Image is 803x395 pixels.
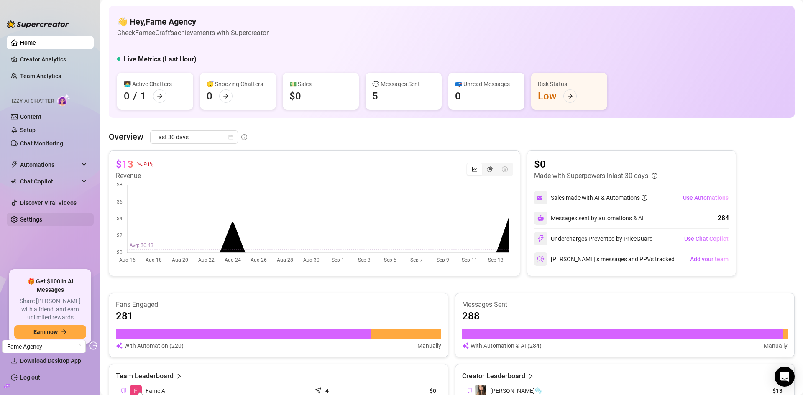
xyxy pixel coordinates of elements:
[241,134,247,140] span: info-circle
[155,131,233,143] span: Last 30 days
[116,371,174,381] article: Team Leaderboard
[744,387,783,395] article: $13
[89,341,97,350] span: logout
[684,232,729,245] button: Use Chat Copilot
[764,341,788,350] article: Manually
[4,383,10,389] span: build
[538,79,601,89] div: Risk Status
[20,39,36,46] a: Home
[534,212,644,225] div: Messages sent by automations & AI
[12,97,54,105] span: Izzy AI Chatter
[20,175,79,188] span: Chat Copilot
[534,252,675,266] div: [PERSON_NAME]’s messages and PPVs tracked
[57,94,70,106] img: AI Chatter
[462,341,469,350] img: svg%3e
[471,341,542,350] article: With Automation & AI (284)
[124,89,130,103] div: 0
[228,135,233,140] span: calendar
[121,388,126,393] span: copy
[467,388,473,393] span: copy
[141,89,146,103] div: 1
[20,199,77,206] a: Discover Viral Videos
[137,161,143,167] span: fall
[20,73,61,79] a: Team Analytics
[7,20,69,28] img: logo-BBDzfeDw.svg
[315,385,323,394] span: send
[124,54,197,64] h5: Live Metrics (Last Hour)
[223,93,229,99] span: arrow-right
[20,127,36,133] a: Setup
[690,252,729,266] button: Add your team
[372,79,435,89] div: 💬 Messages Sent
[116,341,123,350] img: svg%3e
[116,309,133,323] article: 281
[775,367,795,387] div: Open Intercom Messenger
[417,341,441,350] article: Manually
[534,158,657,171] article: $0
[109,130,143,143] article: Overview
[7,340,81,353] span: Fame Agency
[462,300,788,309] article: Messages Sent
[683,191,729,204] button: Use Automations
[14,278,86,294] span: 🎁 Get $100 in AI Messages
[537,194,545,201] img: svg%3e
[455,79,518,89] div: 📪 Unread Messages
[20,158,79,171] span: Automations
[466,163,513,176] div: segmented control
[528,371,534,381] span: right
[289,89,301,103] div: $0
[76,344,81,349] span: loading
[61,329,67,335] span: arrow-right
[487,166,493,172] span: pie-chart
[207,89,212,103] div: 0
[690,256,729,262] span: Add your team
[33,329,58,335] span: Earn now
[117,28,269,38] article: Check FameeCraft's achievements with Supercreator
[567,93,573,99] span: arrow-right
[143,160,153,168] span: 91 %
[116,158,133,171] article: $13
[116,171,153,181] article: Revenue
[381,387,436,395] article: $0
[14,297,86,322] span: Share [PERSON_NAME] with a friend, and earn unlimited rewards
[462,371,525,381] article: Creator Leaderboard
[472,166,478,172] span: line-chart
[652,173,657,179] span: info-circle
[20,374,40,381] a: Log out
[20,113,41,120] a: Content
[176,371,182,381] span: right
[372,89,378,103] div: 5
[14,325,86,339] button: Earn nowarrow-right
[462,309,480,323] article: 288
[20,216,42,223] a: Settings
[20,140,63,147] a: Chat Monitoring
[534,232,653,245] div: Undercharges Prevented by PriceGuard
[537,235,545,242] img: svg%3e
[11,178,16,184] img: Chat Copilot
[124,341,184,350] article: With Automation (220)
[11,161,18,168] span: thunderbolt
[157,93,163,99] span: arrow-right
[116,300,441,309] article: Fans Engaged
[551,193,647,202] div: Sales made with AI & Automations
[683,194,729,201] span: Use Automations
[117,16,269,28] h4: 👋 Hey, Fame Agency
[467,387,473,394] button: Copy Creator ID
[534,171,648,181] article: Made with Superpowers in last 30 days
[325,387,329,395] article: 4
[718,213,729,223] div: 284
[537,255,545,263] img: svg%3e
[11,357,18,364] span: download
[642,195,647,201] span: info-circle
[121,387,126,394] button: Copy Teammate ID
[20,357,81,364] span: Download Desktop App
[207,79,269,89] div: 😴 Snoozing Chatters
[502,166,508,172] span: dollar-circle
[289,79,352,89] div: 💵 Sales
[490,387,542,394] span: [PERSON_NAME]🫧
[455,89,461,103] div: 0
[537,215,544,222] img: svg%3e
[20,53,87,66] a: Creator Analytics
[124,79,187,89] div: 👩‍💻 Active Chatters
[684,235,729,242] span: Use Chat Copilot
